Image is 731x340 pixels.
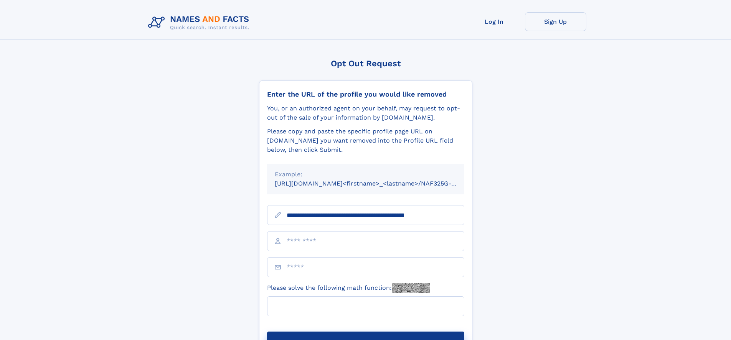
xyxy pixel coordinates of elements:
div: Opt Out Request [259,59,472,68]
a: Log In [464,12,525,31]
div: You, or an authorized agent on your behalf, may request to opt-out of the sale of your informatio... [267,104,464,122]
small: [URL][DOMAIN_NAME]<firstname>_<lastname>/NAF325G-xxxxxxxx [275,180,479,187]
div: Please copy and paste the specific profile page URL on [DOMAIN_NAME] you want removed into the Pr... [267,127,464,154]
div: Example: [275,170,457,179]
label: Please solve the following math function: [267,283,430,293]
a: Sign Up [525,12,586,31]
div: Enter the URL of the profile you would like removed [267,90,464,99]
img: Logo Names and Facts [145,12,256,33]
